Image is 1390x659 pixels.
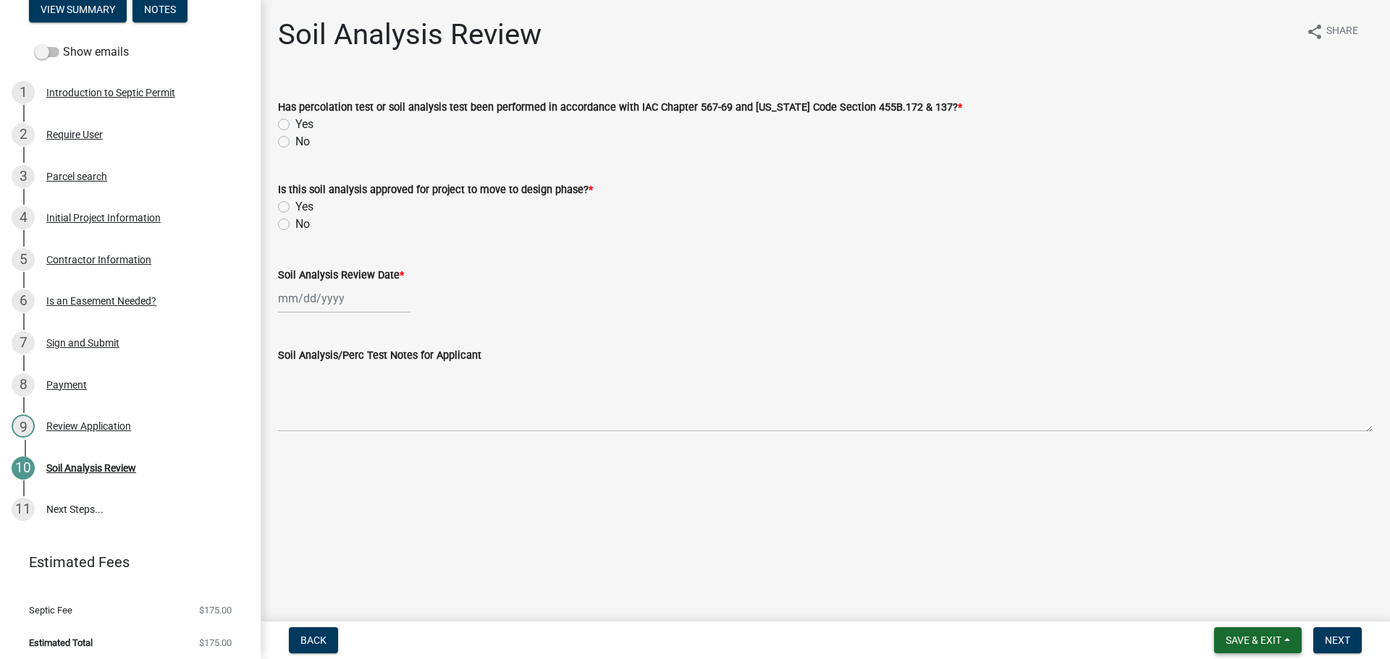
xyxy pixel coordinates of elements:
[46,296,156,306] div: Is an Easement Needed?
[46,421,131,431] div: Review Application
[1294,17,1370,46] button: shareShare
[289,627,338,653] button: Back
[199,638,232,647] span: $175.00
[12,165,35,188] div: 3
[46,255,151,265] div: Contractor Information
[278,103,962,113] label: Has percolation test or soil analysis test been performed in accordance with IAC Chapter 567-69 a...
[12,414,35,438] div: 9
[46,171,107,182] div: Parcel search
[1326,23,1358,41] span: Share
[1226,634,1281,646] span: Save & Exit
[35,43,129,61] label: Show emails
[12,123,35,146] div: 2
[12,81,35,104] div: 1
[46,338,119,348] div: Sign and Submit
[46,463,136,473] div: Soil Analysis Review
[295,116,313,133] label: Yes
[278,271,404,281] label: Soil Analysis Review Date
[12,248,35,271] div: 5
[12,331,35,354] div: 7
[12,548,237,577] a: Estimated Fees
[12,498,35,521] div: 11
[295,198,313,216] label: Yes
[29,605,72,615] span: Septic Fee
[1306,23,1323,41] i: share
[199,605,232,615] span: $175.00
[132,4,188,16] wm-modal-confirm: Notes
[278,284,410,313] input: mm/dd/yyyy
[1214,627,1302,653] button: Save & Exit
[12,206,35,229] div: 4
[12,289,35,313] div: 6
[300,634,327,646] span: Back
[46,129,103,140] div: Require User
[278,351,481,361] label: Soil Analysis/Perc Test Notes for Applicant
[12,456,35,480] div: 10
[46,88,175,98] div: Introduction to Septic Permit
[29,638,93,647] span: Estimated Total
[1313,627,1362,653] button: Next
[295,216,310,233] label: No
[46,213,161,223] div: Initial Project Information
[46,380,87,390] div: Payment
[278,185,593,195] label: Is this soil analysis approved for project to move to design phase?
[12,373,35,396] div: 8
[295,133,310,150] label: No
[1325,634,1350,646] span: Next
[278,17,542,52] h1: Soil Analysis Review
[29,4,127,16] wm-modal-confirm: Summary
